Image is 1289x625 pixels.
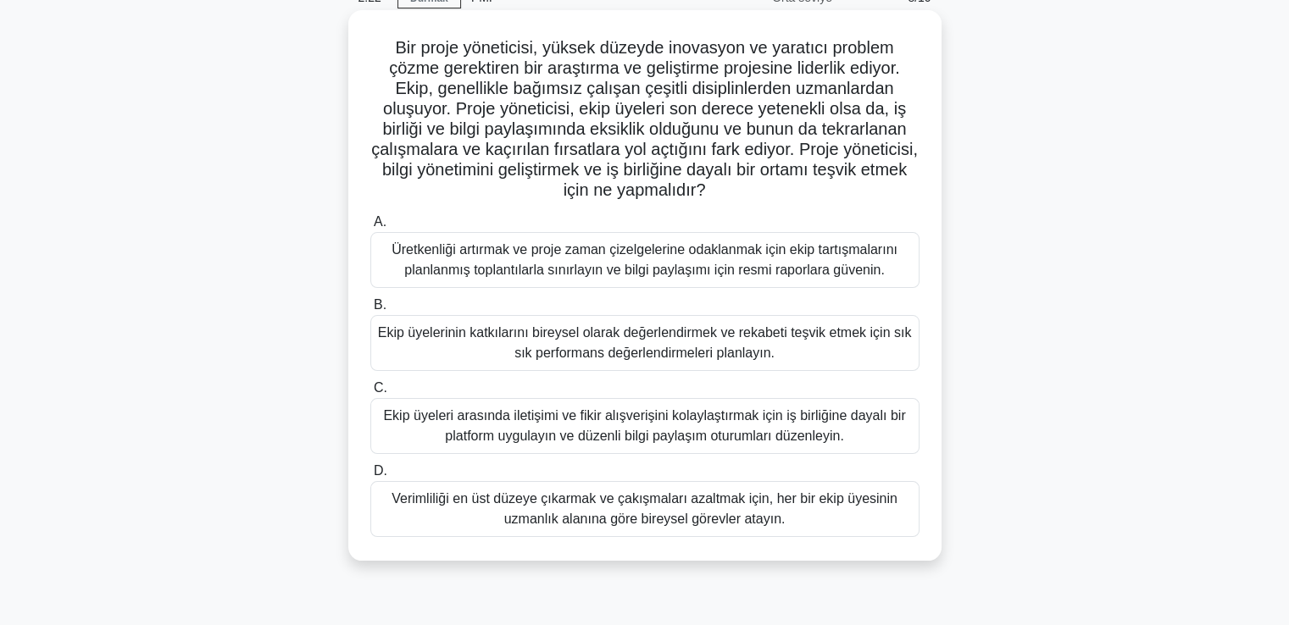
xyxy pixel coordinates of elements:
font: C. [374,380,387,395]
font: A. [374,214,386,229]
font: Ekip üyelerinin katkılarını bireysel olarak değerlendirmek ve rekabeti teşvik etmek için sık sık ... [378,325,912,360]
font: D. [374,463,387,478]
font: B. [374,297,386,312]
font: Verimliliği en üst düzeye çıkarmak ve çakışmaları azaltmak için, her bir ekip üyesinin uzmanlık a... [392,491,897,526]
font: Bir proje yöneticisi, yüksek düzeyde inovasyon ve yaratıcı problem çözme gerektiren bir araştırma... [371,38,918,199]
font: Üretkenliği artırmak ve proje zaman çizelgelerine odaklanmak için ekip tartışmalarını planlanmış ... [392,242,897,277]
font: Ekip üyeleri arasında iletişimi ve fikir alışverişini kolaylaştırmak için iş birliğine dayalı bir... [383,408,905,443]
